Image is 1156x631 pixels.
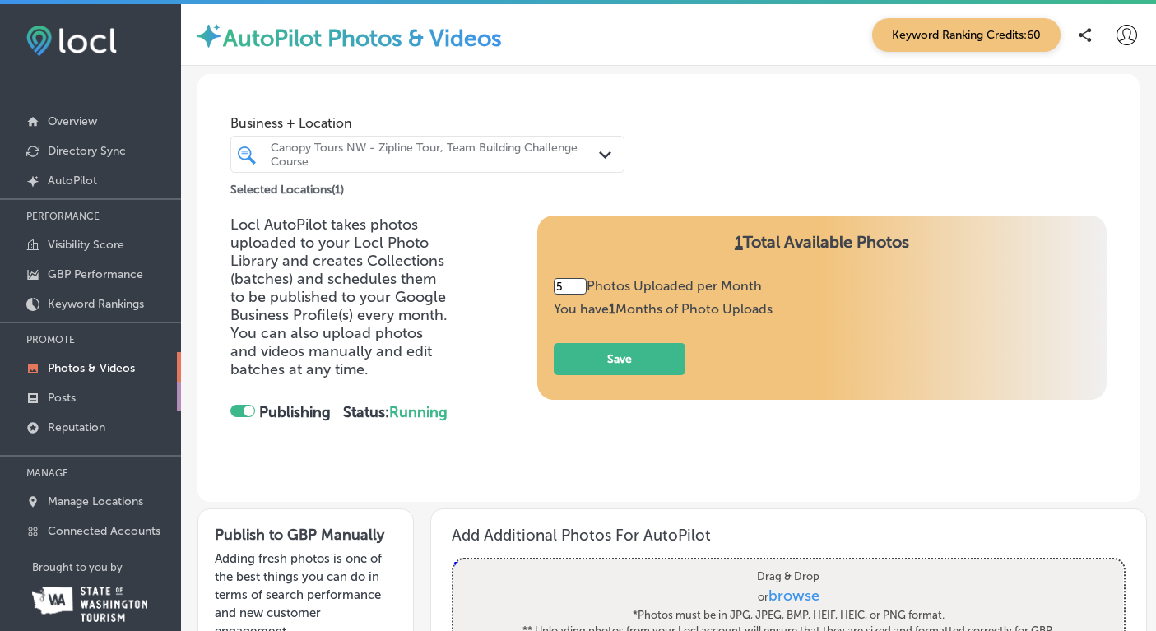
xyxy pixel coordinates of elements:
strong: Publishing [259,403,331,421]
span: browse [768,587,819,605]
input: 10 [554,278,587,295]
strong: Status: [343,403,448,421]
label: AutoPilot Photos & Videos [223,25,502,52]
button: Save [554,343,685,375]
p: Selected Locations ( 1 ) [230,176,344,197]
p: Reputation [48,420,105,434]
p: Photos & Videos [48,361,135,375]
span: 1 [735,232,743,252]
p: Overview [48,114,97,128]
div: Canopy Tours NW - Zipline Tour, Team Building Challenge Course [271,141,601,169]
p: Manage Locations [48,494,143,508]
p: Locl AutoPilot takes photos uploaded to your Locl Photo Library and creates Collections (batches)... [230,216,449,378]
p: AutoPilot [48,174,97,188]
b: 1 [609,301,615,317]
h3: Publish to GBP Manually [215,526,397,544]
p: GBP Performance [48,267,143,281]
h4: Total Available Photos [554,232,1090,278]
div: Photos Uploaded per Month [554,278,773,295]
p: Visibility Score [48,238,124,252]
p: Directory Sync [48,144,126,158]
p: Brought to you by [32,561,181,573]
p: Posts [48,391,76,405]
span: Keyword Ranking Credits: 60 [872,18,1061,52]
p: Keyword Rankings [48,297,144,311]
img: Washington Tourism [32,587,147,622]
span: Running [389,403,448,421]
span: You have Months of Photo Uploads [554,301,773,317]
h3: Add Additional Photos For AutoPilot [452,526,1125,545]
img: fda3e92497d09a02dc62c9cd864e3231.png [26,26,117,56]
img: autopilot-icon [194,21,223,50]
p: Connected Accounts [48,524,160,538]
span: Business + Location [230,115,624,131]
